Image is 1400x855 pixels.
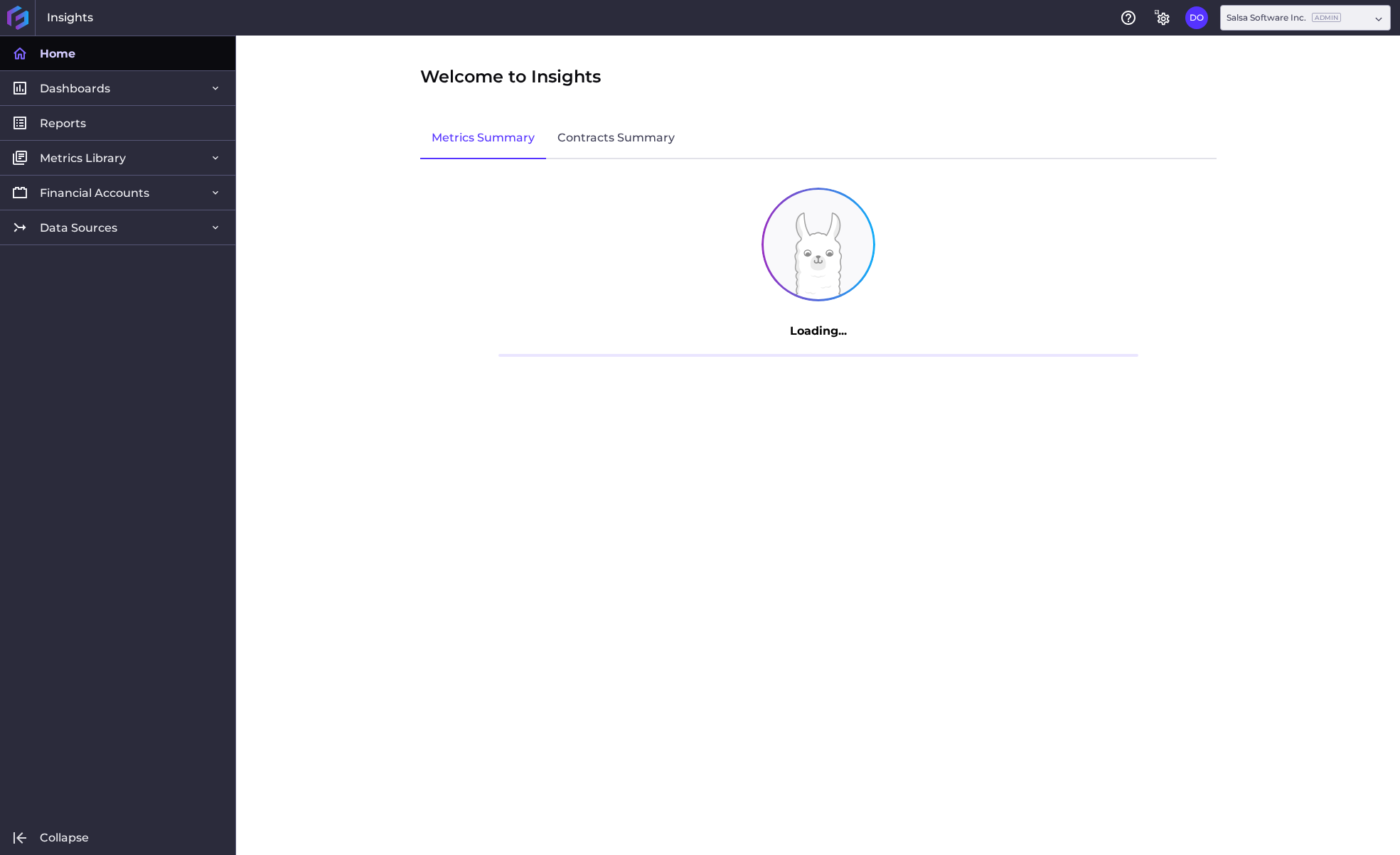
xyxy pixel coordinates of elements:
[1151,6,1174,29] button: General Settings
[40,116,86,131] span: Reports
[40,151,126,166] span: Metrics Library
[40,185,149,200] span: Financial Accounts
[40,46,75,61] span: Home
[546,118,686,159] a: Contracts Summary
[1185,6,1208,29] button: User Menu
[1312,13,1341,22] ins: Admin
[420,118,546,159] a: Metrics Summary
[1117,6,1140,29] button: Help
[420,64,601,90] span: Welcome to Insights
[1227,11,1341,24] div: Salsa Software Inc.
[40,220,117,235] span: Data Sources
[1220,5,1391,31] div: Dropdown select
[498,323,1138,340] p: Loading...
[40,81,110,96] span: Dashboards
[40,830,89,845] span: Collapse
